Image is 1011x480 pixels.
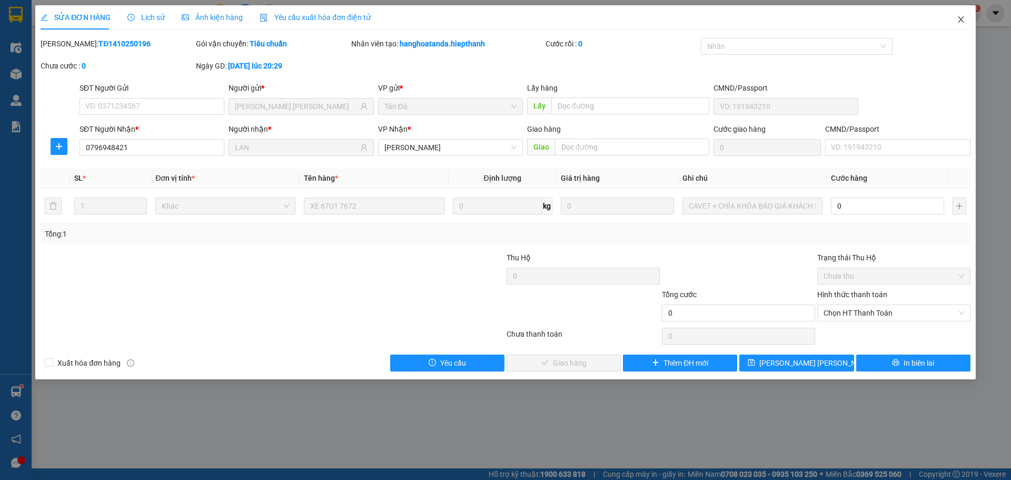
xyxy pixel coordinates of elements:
[378,125,408,133] span: VP Nhận
[713,139,821,156] input: Cước giao hàng
[228,62,282,70] b: [DATE] lúc 20:29
[542,198,552,214] span: kg
[45,228,390,240] div: Tổng: 1
[51,138,67,155] button: plus
[946,5,976,35] button: Close
[561,198,674,214] input: 0
[41,14,48,21] span: edit
[527,139,555,155] span: Giao
[400,40,485,48] b: hanghoatanda.hiepthanh
[250,40,287,48] b: Tiêu chuẩn
[713,98,858,115] input: VD: 191943210
[555,139,709,155] input: Dọc đường
[825,123,970,135] div: CMND/Passport
[351,38,543,50] div: Nhân viên tạo:
[196,38,349,50] div: Gói vận chuyển:
[155,174,195,182] span: Đơn vị tính
[378,82,523,94] div: VP gửi
[80,82,224,94] div: SĐT Người Gửi
[824,305,964,321] span: Chọn HT Thanh Toán
[182,14,189,21] span: picture
[304,198,444,214] input: VD: Bàn, Ghế
[196,60,349,72] div: Ngày GD:
[360,144,368,151] span: user
[831,174,867,182] span: Cước hàng
[304,174,338,182] span: Tên hàng
[957,15,965,24] span: close
[74,174,83,182] span: SL
[390,355,504,371] button: exclamation-circleYêu cầu
[260,14,268,22] img: icon
[98,40,151,48] b: TĐ1410250196
[678,168,827,189] th: Ghi chú
[484,174,521,182] span: Định lượng
[162,198,289,214] span: Khác
[506,328,661,347] div: Chưa thanh toán
[682,198,822,214] input: Ghi Chú
[235,101,358,112] input: Tên người gửi
[41,13,111,22] span: SỬA ĐƠN HÀNG
[440,357,466,369] span: Yêu cầu
[229,123,373,135] div: Người nhận
[260,13,371,22] span: Yêu cầu xuất hóa đơn điện tử
[561,174,600,182] span: Giá trị hàng
[739,355,854,371] button: save[PERSON_NAME] [PERSON_NAME]
[663,357,708,369] span: Thêm ĐH mới
[546,38,699,50] div: Cước rồi :
[759,357,874,369] span: [PERSON_NAME] [PERSON_NAME]
[51,142,67,151] span: plus
[229,82,373,94] div: Người gửi
[41,60,194,72] div: Chưa cước :
[824,268,964,284] span: Chưa thu
[748,359,755,367] span: save
[41,38,194,50] div: [PERSON_NAME]:
[904,357,934,369] span: In biên lai
[527,125,561,133] span: Giao hàng
[662,290,697,299] span: Tổng cước
[652,359,659,367] span: plus
[817,252,970,263] div: Trạng thái Thu Hộ
[551,97,709,114] input: Dọc đường
[623,355,737,371] button: plusThêm ĐH mới
[713,82,858,94] div: CMND/Passport
[507,253,531,262] span: Thu Hộ
[856,355,970,371] button: printerIn biên lai
[235,142,358,153] input: Tên người nhận
[127,359,134,367] span: info-circle
[384,140,517,155] span: Tân Châu
[892,359,899,367] span: printer
[45,198,62,214] button: delete
[817,290,887,299] label: Hình thức thanh toán
[713,125,766,133] label: Cước giao hàng
[953,198,966,214] button: plus
[384,99,517,114] span: Tản Đà
[127,14,135,21] span: clock-circle
[527,84,558,92] span: Lấy hàng
[527,97,551,114] span: Lấy
[429,359,436,367] span: exclamation-circle
[507,355,621,371] button: checkGiao hàng
[360,103,368,110] span: user
[80,123,224,135] div: SĐT Người Nhận
[82,62,86,70] b: 0
[53,357,125,369] span: Xuất hóa đơn hàng
[578,40,582,48] b: 0
[127,13,165,22] span: Lịch sử
[182,13,243,22] span: Ảnh kiện hàng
